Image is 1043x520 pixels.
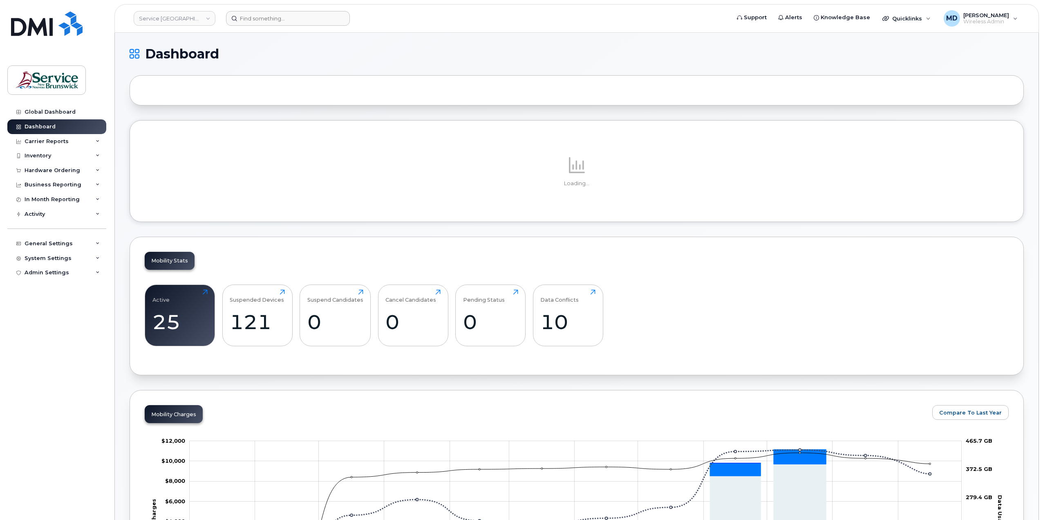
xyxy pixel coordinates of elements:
[165,477,185,484] g: $0
[145,180,1009,187] p: Loading...
[165,498,185,504] tspan: $6,000
[165,477,185,484] tspan: $8,000
[307,310,363,334] div: 0
[966,465,992,472] tspan: 372.5 GB
[307,289,363,303] div: Suspend Candidates
[161,437,185,444] g: $0
[307,289,363,342] a: Suspend Candidates0
[463,310,518,334] div: 0
[463,289,518,342] a: Pending Status0
[932,405,1009,420] button: Compare To Last Year
[145,48,219,60] span: Dashboard
[165,498,185,504] g: $0
[540,289,595,342] a: Data Conflicts10
[540,289,579,303] div: Data Conflicts
[939,409,1002,417] span: Compare To Last Year
[385,289,441,342] a: Cancel Candidates0
[161,457,185,464] g: $0
[385,310,441,334] div: 0
[966,437,992,444] tspan: 465.7 GB
[161,437,185,444] tspan: $12,000
[152,289,170,303] div: Active
[230,289,285,342] a: Suspended Devices121
[230,289,284,303] div: Suspended Devices
[966,493,992,500] tspan: 279.4 GB
[152,289,208,342] a: Active25
[385,289,436,303] div: Cancel Candidates
[540,310,595,334] div: 10
[230,310,285,334] div: 121
[152,310,208,334] div: 25
[161,457,185,464] tspan: $10,000
[463,289,505,303] div: Pending Status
